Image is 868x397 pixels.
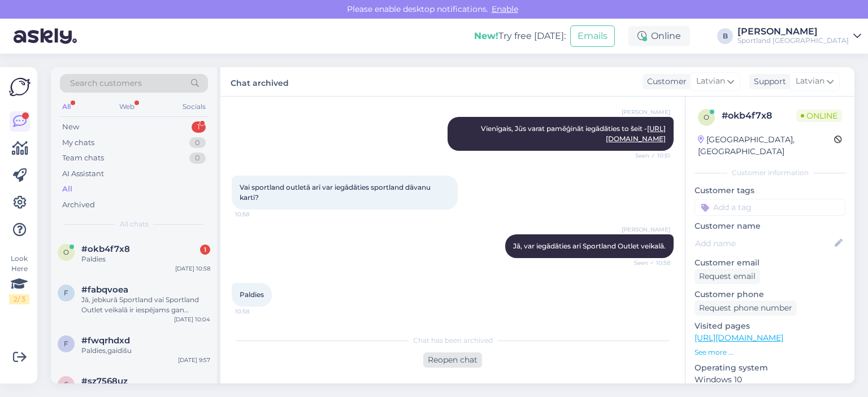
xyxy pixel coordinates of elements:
span: Chat has been archived [413,335,493,346]
input: Add name [695,237,832,250]
p: Operating system [695,362,845,374]
span: Latvian [696,75,725,88]
div: Socials [180,99,208,114]
div: AI Assistant [62,168,104,180]
div: My chats [62,137,94,149]
div: Customer information [695,168,845,178]
span: Paldies [240,290,264,299]
div: Customer [643,76,687,88]
p: Customer tags [695,185,845,197]
span: Vienīgais, Jūs varat pamēģināt iegādāties to šeit - [481,124,666,143]
div: Reopen chat [423,352,482,368]
span: f [64,339,68,348]
div: All [62,184,72,195]
div: Jā, jebkurā Sportland vai Sportland Outlet veikalā ir iespējams gan atgriezt, gan arī samainīt iz... [81,295,210,315]
span: s [64,380,68,389]
span: [PERSON_NAME] [622,108,670,116]
div: [DATE] 10:04 [174,315,210,324]
div: Web [117,99,137,114]
div: New [62,121,79,133]
div: Support [749,76,786,88]
div: 1 [200,245,210,255]
div: Request phone number [695,300,797,316]
span: [PERSON_NAME] [622,225,670,234]
div: All [60,99,73,114]
span: 10:58 [235,210,277,219]
span: #okb4f7x8 [81,244,130,254]
div: Paldies [81,254,210,264]
span: Seen ✓ 10:58 [628,259,670,267]
span: 10:58 [235,307,277,316]
span: Search customers [70,77,142,89]
div: Request email [695,269,760,284]
div: B [717,28,733,44]
span: #fwqrhdxd [81,335,130,346]
div: Look Here [9,254,29,304]
p: See more ... [695,347,845,357]
span: f [64,289,68,297]
div: [DATE] 9:57 [178,356,210,364]
span: Vai sportland outletā arī var iegādāties sportland dāvanu karti? [240,183,432,202]
div: [PERSON_NAME] [737,27,849,36]
span: #sz7568uz [81,376,128,386]
button: Emails [570,25,615,47]
div: 0 [189,152,206,164]
input: Add a tag [695,199,845,216]
span: Jā, var iegādāties arī Sportland Outlet veikalā. [513,242,666,250]
img: Askly Logo [9,76,31,98]
div: Archived [62,199,95,211]
span: Enable [488,4,522,14]
div: Paldies,gaidišu [81,346,210,356]
a: [PERSON_NAME]Sportland [GEOGRAPHIC_DATA] [737,27,861,45]
span: Latvian [796,75,824,88]
span: #fabqvoea [81,285,128,295]
div: [GEOGRAPHIC_DATA], [GEOGRAPHIC_DATA] [698,134,834,158]
div: 2 / 3 [9,294,29,304]
span: o [63,248,69,256]
p: Customer phone [695,289,845,300]
p: Customer email [695,257,845,269]
div: 0 [189,137,206,149]
label: Chat archived [231,74,289,89]
span: All chats [120,219,149,229]
span: Online [796,110,842,122]
div: [DATE] 10:58 [175,264,210,273]
div: 1 [192,121,206,133]
div: # okb4f7x8 [722,109,796,123]
span: o [704,113,709,121]
p: Visited pages [695,320,845,332]
p: Windows 10 [695,374,845,386]
div: Online [628,26,690,46]
div: Team chats [62,152,104,164]
a: [URL][DOMAIN_NAME] [695,333,783,343]
b: New! [474,30,498,41]
p: Customer name [695,220,845,232]
div: Sportland [GEOGRAPHIC_DATA] [737,36,849,45]
div: Try free [DATE]: [474,29,566,43]
span: Seen ✓ 10:51 [628,151,670,160]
